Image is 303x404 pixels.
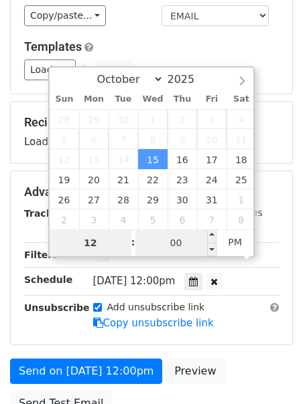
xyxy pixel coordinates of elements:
span: November 3, 2025 [79,209,109,229]
span: October 27, 2025 [79,189,109,209]
span: October 28, 2025 [109,189,138,209]
strong: Tracking [24,208,69,219]
span: Wed [138,95,168,104]
span: October 23, 2025 [168,169,197,189]
a: Copy/paste... [24,5,106,26]
div: Loading... [24,115,279,150]
strong: Unsubscribe [24,302,90,313]
span: October 14, 2025 [109,149,138,169]
span: : [131,229,135,256]
span: October 4, 2025 [227,109,256,129]
span: October 26, 2025 [50,189,79,209]
span: October 6, 2025 [79,129,109,149]
span: Sun [50,95,79,104]
span: October 12, 2025 [50,149,79,169]
span: October 31, 2025 [197,189,227,209]
span: November 5, 2025 [138,209,168,229]
span: November 4, 2025 [109,209,138,229]
span: Thu [168,95,197,104]
span: October 9, 2025 [168,129,197,149]
span: November 6, 2025 [168,209,197,229]
span: October 17, 2025 [197,149,227,169]
span: October 11, 2025 [227,129,256,149]
span: October 3, 2025 [197,109,227,129]
span: October 16, 2025 [168,149,197,169]
span: Tue [109,95,138,104]
input: Year [164,73,212,86]
label: UTM Codes [210,206,262,220]
span: Mon [79,95,109,104]
label: Add unsubscribe link [107,300,205,314]
span: November 7, 2025 [197,209,227,229]
a: Send on [DATE] 12:00pm [10,359,162,384]
span: November 1, 2025 [227,189,256,209]
h5: Recipients [24,115,279,130]
span: October 25, 2025 [227,169,256,189]
a: Templates [24,39,82,54]
span: September 28, 2025 [50,109,79,129]
strong: Schedule [24,274,72,285]
span: October 2, 2025 [168,109,197,129]
span: October 1, 2025 [138,109,168,129]
a: Load... [24,60,76,80]
span: Fri [197,95,227,104]
span: October 20, 2025 [79,169,109,189]
span: October 24, 2025 [197,169,227,189]
span: October 13, 2025 [79,149,109,169]
span: [DATE] 12:00pm [93,275,176,287]
span: October 19, 2025 [50,169,79,189]
button: Save [97,60,131,80]
iframe: Chat Widget [236,340,303,404]
span: Sat [227,95,256,104]
span: October 29, 2025 [138,189,168,209]
span: October 21, 2025 [109,169,138,189]
span: October 30, 2025 [168,189,197,209]
span: October 5, 2025 [50,129,79,149]
span: October 22, 2025 [138,169,168,189]
span: October 15, 2025 [138,149,168,169]
span: October 7, 2025 [109,129,138,149]
h5: Advanced [24,185,279,199]
span: November 8, 2025 [227,209,256,229]
strong: Filters [24,249,58,260]
span: September 29, 2025 [79,109,109,129]
input: Hour [50,229,131,256]
span: September 30, 2025 [109,109,138,129]
span: October 8, 2025 [138,129,168,149]
a: Copy unsubscribe link [93,317,214,329]
input: Minute [135,229,217,256]
span: November 2, 2025 [50,209,79,229]
span: Click to toggle [217,229,253,256]
span: October 18, 2025 [227,149,256,169]
a: Preview [166,359,225,384]
span: October 10, 2025 [197,129,227,149]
